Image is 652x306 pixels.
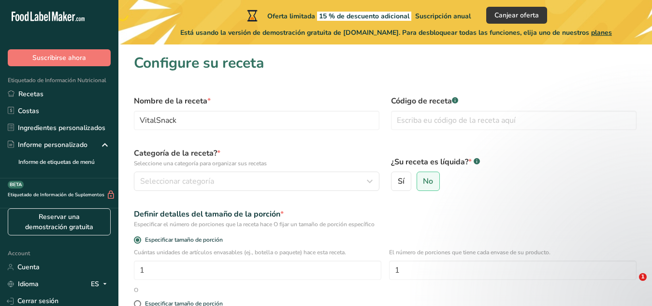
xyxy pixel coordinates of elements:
[317,12,411,21] span: 15 % de descuento adicional
[134,52,637,74] h1: Configure su receta
[134,159,379,168] p: Seleccione una categoría para organizar sus recetas
[134,147,379,168] label: Categoría de la receta?
[391,95,637,107] label: Código de receta
[619,273,642,296] iframe: Intercom live chat
[8,49,111,66] button: Suscribirse ahora
[141,236,223,244] span: Especificar tamaño de porción
[639,273,647,281] span: 1
[389,248,637,257] p: El número de porciones que tiene cada envase de su producto.
[8,208,111,235] a: Reservar una demostración gratuita
[128,286,144,294] div: O
[134,95,379,107] label: Nombre de la receta
[398,176,405,186] span: Sí
[494,10,539,20] span: Canjear oferta
[486,7,547,24] button: Canjear oferta
[591,28,612,37] span: planes
[91,278,111,290] div: ES
[423,176,433,186] span: No
[140,175,214,187] span: Seleccionar categoría
[8,276,39,292] a: Idioma
[32,53,86,63] span: Suscribirse ahora
[8,140,87,150] div: Informe personalizado
[134,208,637,220] div: Definir detalles del tamaño de la porción
[134,111,379,130] input: Escriba el nombre de su receta aquí
[415,12,471,21] span: Suscripción anual
[134,248,381,257] p: Cuántas unidades de artículos envasables (ej., botella o paquete) hace esta receta.
[134,220,637,229] div: Especificar el número de porciones que la receta hace O fijar un tamaño de porción específico
[391,111,637,130] input: Escriba eu código de la receta aquí
[180,28,612,38] span: Está usando la versión de demostración gratuita de [DOMAIN_NAME]. Para desbloquear todas las func...
[245,10,471,21] div: Oferta limitada
[8,181,24,189] div: BETA
[134,172,379,191] button: Seleccionar categoría
[391,156,637,168] label: ¿Su receta es líquida?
